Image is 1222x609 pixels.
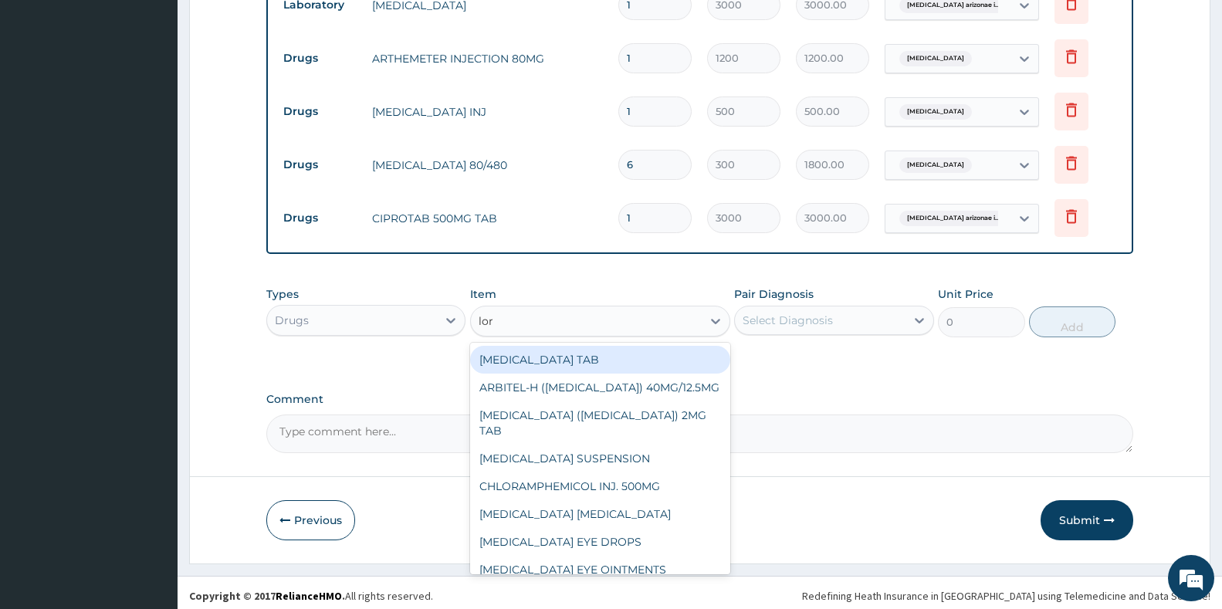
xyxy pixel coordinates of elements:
[899,104,972,120] span: [MEDICAL_DATA]
[470,286,496,302] label: Item
[275,313,309,328] div: Drugs
[266,500,355,540] button: Previous
[899,51,972,66] span: [MEDICAL_DATA]
[266,288,299,301] label: Types
[470,401,730,445] div: [MEDICAL_DATA] ([MEDICAL_DATA]) 2MG TAB
[364,203,611,234] td: CIPROTAB 500MG TAB
[470,500,730,528] div: [MEDICAL_DATA] [MEDICAL_DATA]
[1041,500,1133,540] button: Submit
[470,472,730,500] div: CHLORAMPHEMICOL INJ. 500MG
[276,97,364,126] td: Drugs
[276,204,364,232] td: Drugs
[734,286,814,302] label: Pair Diagnosis
[253,8,290,45] div: Minimize live chat window
[189,589,345,603] strong: Copyright © 2017 .
[938,286,994,302] label: Unit Price
[470,346,730,374] div: [MEDICAL_DATA] TAB
[802,588,1210,604] div: Redefining Heath Insurance in [GEOGRAPHIC_DATA] using Telemedicine and Data Science!
[276,44,364,73] td: Drugs
[899,211,1007,226] span: [MEDICAL_DATA] arizonae i...
[364,96,611,127] td: [MEDICAL_DATA] INJ
[29,77,63,116] img: d_794563401_company_1708531726252_794563401
[470,374,730,401] div: ARBITEL-H ([MEDICAL_DATA]) 40MG/12.5MG
[90,195,213,350] span: We're online!
[266,393,1133,406] label: Comment
[470,445,730,472] div: [MEDICAL_DATA] SUSPENSION
[80,86,259,107] div: Chat with us now
[276,151,364,179] td: Drugs
[364,43,611,74] td: ARTHEMETER INJECTION 80MG
[743,313,833,328] div: Select Diagnosis
[899,157,972,173] span: [MEDICAL_DATA]
[470,556,730,584] div: [MEDICAL_DATA] EYE OINTMENTS
[1029,306,1115,337] button: Add
[276,589,342,603] a: RelianceHMO
[470,528,730,556] div: [MEDICAL_DATA] EYE DROPS
[364,150,611,181] td: [MEDICAL_DATA] 80/480
[8,421,294,475] textarea: Type your message and hit 'Enter'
